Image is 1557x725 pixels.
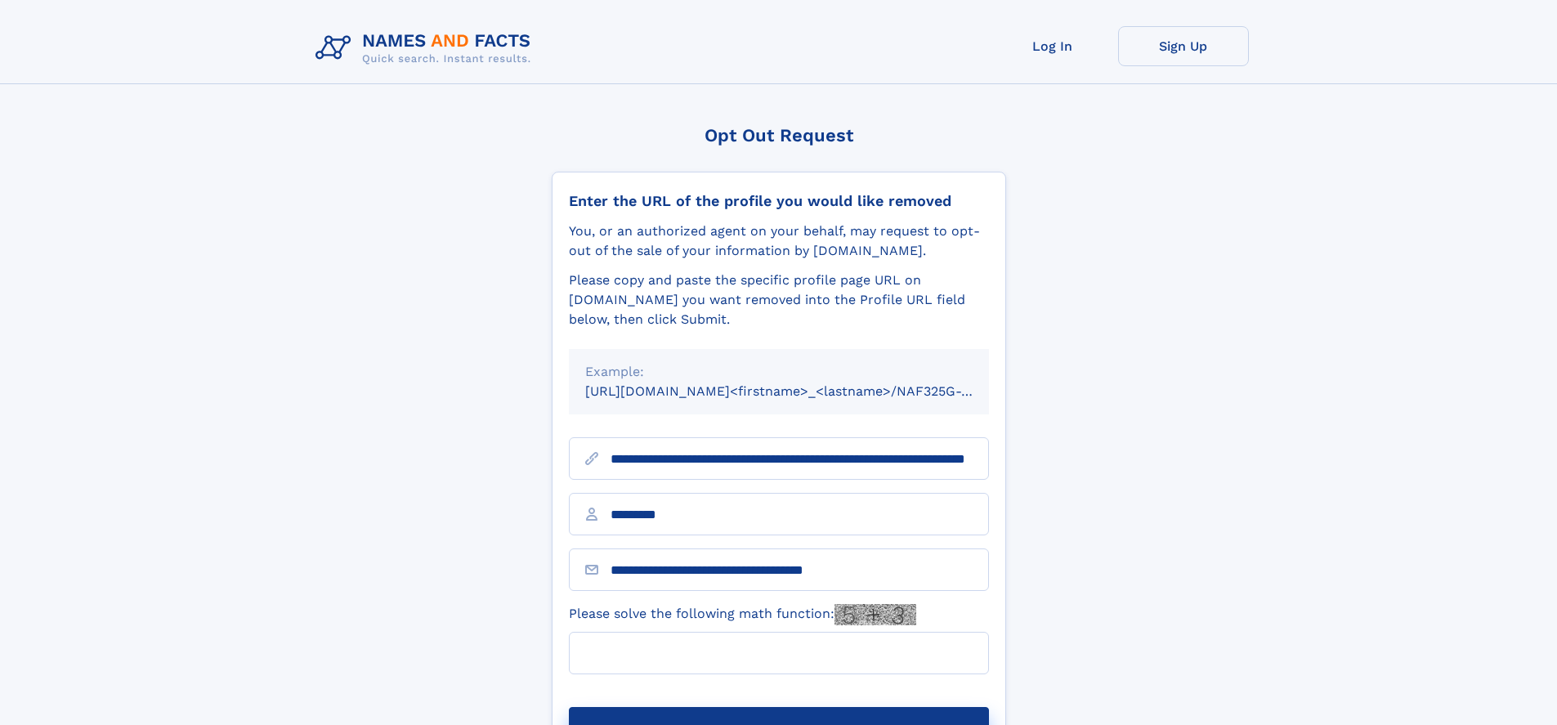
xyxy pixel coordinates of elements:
[585,362,973,382] div: Example:
[309,26,544,70] img: Logo Names and Facts
[1118,26,1249,66] a: Sign Up
[552,125,1006,145] div: Opt Out Request
[585,383,1020,399] small: [URL][DOMAIN_NAME]<firstname>_<lastname>/NAF325G-xxxxxxxx
[987,26,1118,66] a: Log In
[569,604,916,625] label: Please solve the following math function:
[569,222,989,261] div: You, or an authorized agent on your behalf, may request to opt-out of the sale of your informatio...
[569,192,989,210] div: Enter the URL of the profile you would like removed
[569,271,989,329] div: Please copy and paste the specific profile page URL on [DOMAIN_NAME] you want removed into the Pr...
